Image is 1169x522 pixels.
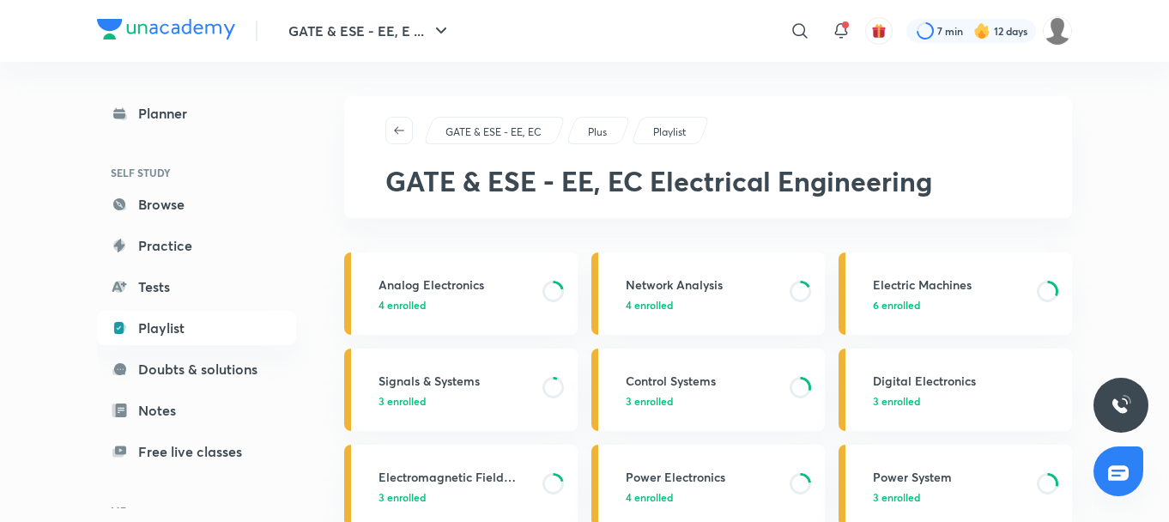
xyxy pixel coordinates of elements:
[379,297,426,313] span: 4 enrolled
[97,19,235,44] a: Company Logo
[344,349,578,431] a: Signals & Systems3 enrolled
[97,187,296,222] a: Browse
[97,228,296,263] a: Practice
[97,158,296,187] h6: SELF STUDY
[873,297,920,313] span: 6 enrolled
[626,489,673,505] span: 4 enrolled
[651,124,689,140] a: Playlist
[626,297,673,313] span: 4 enrolled
[626,372,779,390] h3: Control Systems
[443,124,545,140] a: GATE & ESE - EE, EC
[873,276,1027,294] h3: Electric Machines
[278,14,462,48] button: GATE & ESE - EE, E ...
[97,19,235,39] img: Company Logo
[839,349,1072,431] a: Digital Electronics3 enrolled
[379,489,426,505] span: 3 enrolled
[871,23,887,39] img: avatar
[626,393,673,409] span: 3 enrolled
[97,352,296,386] a: Doubts & solutions
[385,162,932,199] span: GATE & ESE - EE, EC Electrical Engineering
[97,311,296,345] a: Playlist
[379,393,426,409] span: 3 enrolled
[865,17,893,45] button: avatar
[344,252,578,335] a: Analog Electronics4 enrolled
[873,468,1027,486] h3: Power System
[973,22,990,39] img: streak
[873,393,920,409] span: 3 enrolled
[97,270,296,304] a: Tests
[1043,16,1072,46] img: Divyanshu
[839,252,1072,335] a: Electric Machines6 enrolled
[97,96,296,130] a: Planner
[97,393,296,428] a: Notes
[1111,395,1131,416] img: ttu
[379,276,532,294] h3: Analog Electronics
[379,468,532,486] h3: Electromagnetic Field Theory
[97,434,296,469] a: Free live classes
[873,489,920,505] span: 3 enrolled
[591,349,825,431] a: Control Systems3 enrolled
[626,468,779,486] h3: Power Electronics
[379,372,532,390] h3: Signals & Systems
[873,372,1062,390] h3: Digital Electronics
[585,124,610,140] a: Plus
[588,124,607,140] p: Plus
[626,276,779,294] h3: Network Analysis
[653,124,686,140] p: Playlist
[445,124,542,140] p: GATE & ESE - EE, EC
[591,252,825,335] a: Network Analysis4 enrolled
